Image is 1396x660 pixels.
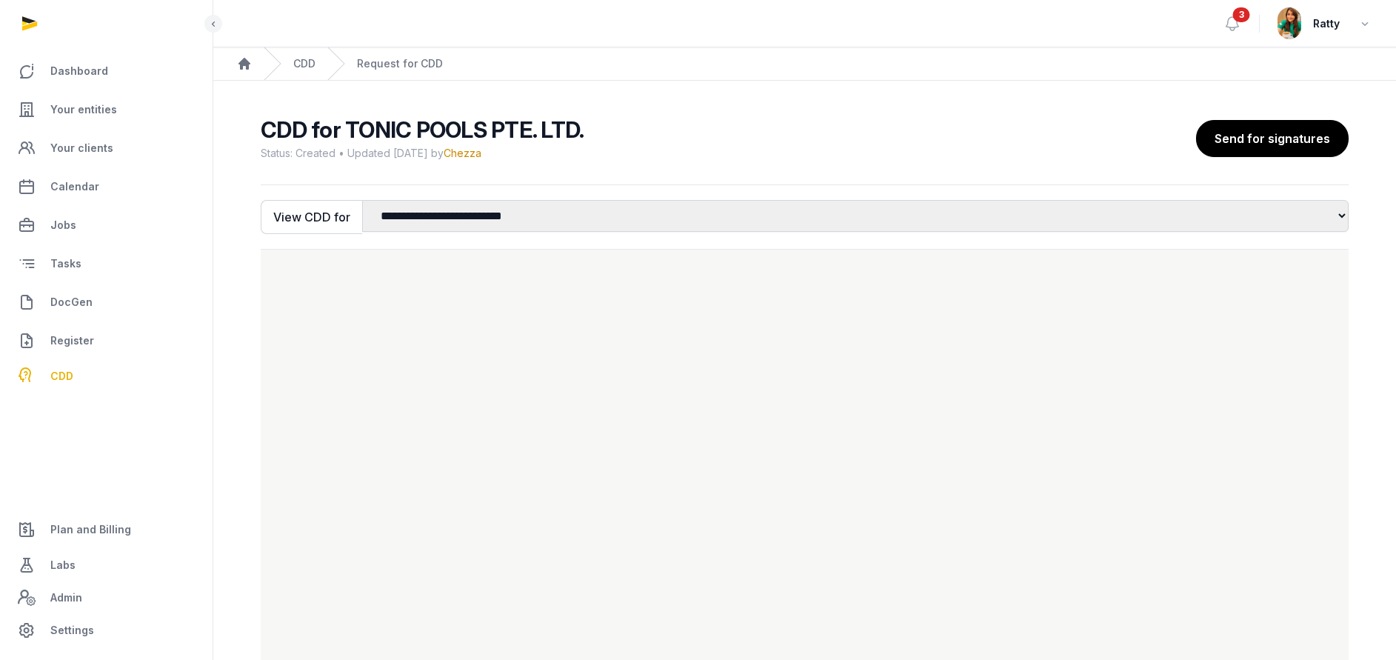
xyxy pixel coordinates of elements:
[12,512,201,547] a: Plan and Billing
[50,216,76,234] span: Jobs
[50,589,82,607] span: Admin
[50,255,81,273] span: Tasks
[261,146,1184,161] span: Status: Created • Updated [DATE] by
[50,178,99,196] span: Calendar
[12,207,201,243] a: Jobs
[50,62,108,80] span: Dashboard
[357,56,443,71] div: Request for CDD
[12,92,201,127] a: Your entities
[50,101,117,119] span: Your entities
[213,47,1396,81] nav: Breadcrumb
[261,116,584,143] span: CDD for TONIC POOLS PTE. LTD.
[50,556,76,574] span: Labs
[1278,7,1301,39] img: avatar
[12,246,201,281] a: Tasks
[293,56,315,71] a: CDD
[12,130,201,166] a: Your clients
[50,332,94,350] span: Register
[12,613,201,648] a: Settings
[50,139,113,157] span: Your clients
[1196,120,1349,157] button: Send for signatures
[261,200,362,234] button: View CDD for
[12,323,201,359] a: Register
[1233,7,1250,22] span: 3
[12,361,201,391] a: CDD
[12,169,201,204] a: Calendar
[50,367,73,385] span: CDD
[12,53,201,89] a: Dashboard
[12,547,201,583] a: Labs
[50,521,131,539] span: Plan and Billing
[12,284,201,320] a: DocGen
[444,147,481,159] span: Chezza
[273,208,350,226] span: View CDD for
[12,583,201,613] a: Admin
[50,293,93,311] span: DocGen
[1313,15,1340,33] span: Ratty
[50,621,94,639] span: Settings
